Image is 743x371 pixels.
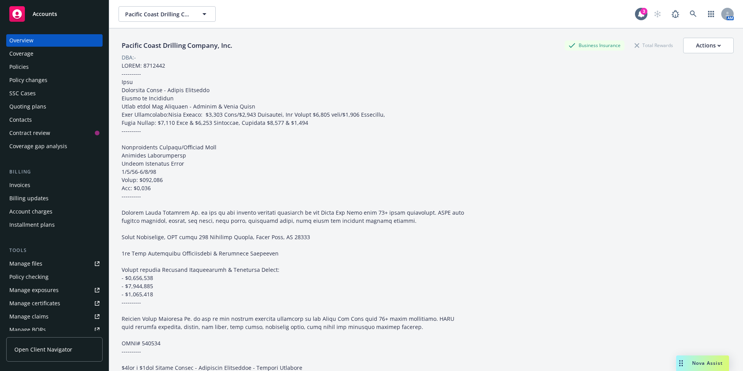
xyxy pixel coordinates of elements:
a: Policy changes [6,74,103,86]
div: Manage claims [9,310,49,323]
span: Accounts [33,11,57,17]
div: Coverage [9,47,33,60]
div: Installment plans [9,219,55,231]
div: Quoting plans [9,100,46,113]
a: SSC Cases [6,87,103,100]
a: Policies [6,61,103,73]
button: Actions [683,38,734,53]
div: Contract review [9,127,50,139]
a: Contract review [6,127,103,139]
a: Manage exposures [6,284,103,296]
div: Invoices [9,179,30,191]
a: Invoices [6,179,103,191]
div: 3 [640,8,647,15]
button: Pacific Coast Drilling Company, Inc. [119,6,216,22]
div: SSC Cases [9,87,36,100]
a: Policy checking [6,271,103,283]
a: Search [685,6,701,22]
a: Manage BORs [6,324,103,336]
div: Drag to move [676,355,686,371]
a: Billing updates [6,192,103,205]
a: Quoting plans [6,100,103,113]
a: Account charges [6,205,103,218]
a: Coverage gap analysis [6,140,103,152]
button: Nova Assist [676,355,729,371]
div: Policies [9,61,29,73]
a: Overview [6,34,103,47]
div: Manage files [9,257,42,270]
div: Pacific Coast Drilling Company, Inc. [119,40,235,51]
span: Open Client Navigator [14,345,72,353]
div: Overview [9,34,33,47]
div: Tools [6,247,103,254]
a: Manage files [6,257,103,270]
a: Switch app [703,6,719,22]
a: Accounts [6,3,103,25]
a: Report a Bug [668,6,683,22]
div: Billing updates [9,192,49,205]
div: Contacts [9,114,32,126]
a: Manage certificates [6,297,103,310]
div: Manage BORs [9,324,46,336]
span: Nova Assist [692,360,723,366]
div: Policy checking [9,271,49,283]
div: DBA: - [122,53,136,61]
div: Billing [6,168,103,176]
a: Coverage [6,47,103,60]
a: Manage claims [6,310,103,323]
div: Account charges [9,205,52,218]
div: Actions [696,38,721,53]
div: Coverage gap analysis [9,140,67,152]
div: Manage exposures [9,284,59,296]
a: Start snowing [650,6,665,22]
div: Policy changes [9,74,47,86]
a: Installment plans [6,219,103,231]
a: Contacts [6,114,103,126]
div: Manage certificates [9,297,60,310]
span: Pacific Coast Drilling Company, Inc. [125,10,192,18]
div: Total Rewards [631,40,677,50]
div: Business Insurance [565,40,624,50]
